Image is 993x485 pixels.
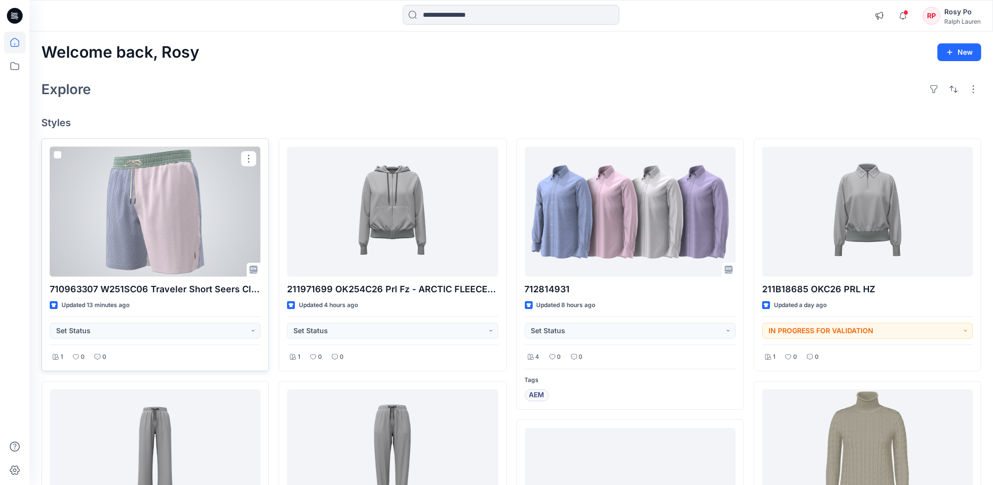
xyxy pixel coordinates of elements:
[944,6,981,18] div: Rosy Po
[62,300,129,311] p: Updated 13 minutes ago
[774,300,827,311] p: Updated a day ago
[536,352,540,362] p: 4
[529,389,545,401] span: AEM
[61,352,63,362] p: 1
[287,147,498,277] a: 211971699 OK254C26 Prl Fz - ARCTIC FLEECE-PRL FZ-LONG SLEEVE-SWEATSHIRT
[762,147,973,277] a: 211B18685 OKC26 PRL HZ
[525,375,736,385] p: Tags
[937,43,981,61] button: New
[298,352,300,362] p: 1
[50,147,260,277] a: 710963307 W251SC06 Traveler Short Seers Classic - SEERSUCKER TRAVELER
[340,352,344,362] p: 0
[299,300,358,311] p: Updated 4 hours ago
[793,352,797,362] p: 0
[41,43,199,62] h2: Welcome back, Rosy
[537,300,596,311] p: Updated 8 hours ago
[287,282,498,296] p: 211971699 OK254C26 Prl Fz - ARCTIC FLEECE-PRL FZ-LONG SLEEVE-SWEATSHIRT
[557,352,561,362] p: 0
[923,7,940,25] div: RP
[50,282,260,296] p: 710963307 W251SC06 Traveler Short Seers Classic - SEERSUCKER TRAVELER
[41,81,91,97] h2: Explore
[579,352,583,362] p: 0
[41,117,981,129] h4: Styles
[773,352,775,362] p: 1
[318,352,322,362] p: 0
[944,18,981,25] div: Ralph Lauren
[815,352,819,362] p: 0
[525,282,736,296] p: 712814931
[525,147,736,277] a: 712814931
[762,282,973,296] p: 211B18685 OKC26 PRL HZ
[102,352,106,362] p: 0
[81,352,85,362] p: 0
